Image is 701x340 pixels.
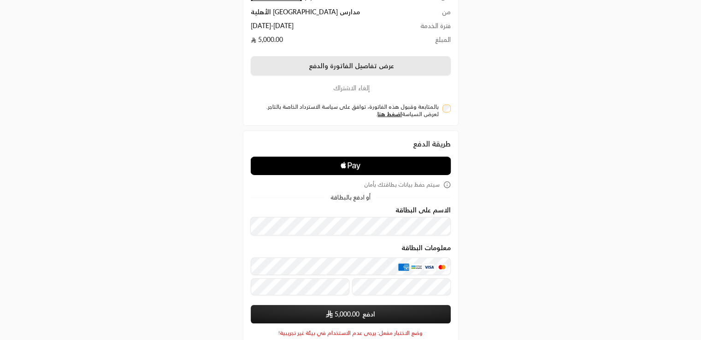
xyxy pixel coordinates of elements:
span: أو ادفع بالبطاقة [330,194,371,200]
label: بالمتابعة وقبول هذه الفاتورة، توافق على سياسة الاسترداد الخاصة بالتاجر. لعرض السياسة . [254,103,439,118]
img: AMEX [398,264,409,271]
input: بطاقة ائتمانية [251,258,451,275]
div: معلومات البطاقة [251,244,451,299]
div: طريقة الدفع [251,138,451,149]
img: MADA [411,264,422,271]
div: الاسم على البطاقة [251,206,451,235]
label: الاسم على البطاقة [395,206,451,214]
img: SAR [326,310,333,318]
td: مدارس [GEOGRAPHIC_DATA] الأهلية [251,7,407,21]
span: سيتم حفظ بيانات بطاقتك بأمان [364,181,440,188]
input: تاريخ الانتهاء [251,278,349,296]
button: عرض تفاصيل الفاتورة والدفع [251,56,451,76]
td: فترة الخدمة [407,21,451,35]
span: وضع الاختبار مفعل: يرجى عدم الاستخدام في بيئة غير تجريبية! [278,329,423,337]
img: MasterCard [436,264,448,271]
legend: معلومات البطاقة [251,244,451,252]
img: Visa [424,264,435,271]
td: المبلغ [407,35,451,49]
button: إلغاء الاشتراك [251,83,451,93]
a: اضغط هنا [377,111,402,117]
input: رمز التحقق CVC [352,278,451,296]
button: ادفع SAR5,000.00 [251,305,451,323]
td: 5,000.00 [251,35,407,49]
td: [DATE] - [DATE] [251,21,407,35]
span: 5,000.00 [335,310,359,319]
td: من [407,7,451,21]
